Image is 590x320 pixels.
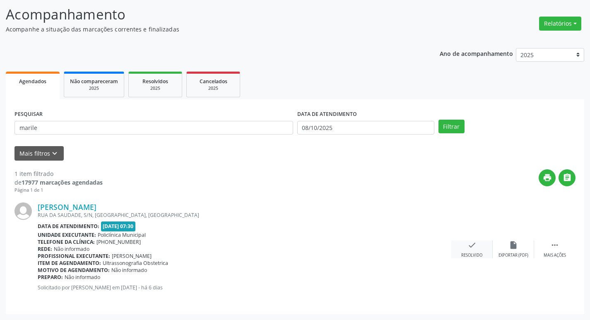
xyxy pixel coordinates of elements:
i: insert_drive_file [509,241,518,250]
p: Acompanhe a situação das marcações correntes e finalizadas [6,25,411,34]
img: img [14,202,32,220]
span: Agendados [19,78,46,85]
span: Ultrassonografia Obstetrica [103,260,168,267]
div: Resolvido [461,253,482,258]
span: [PERSON_NAME] [112,253,152,260]
p: Solicitado por [PERSON_NAME] em [DATE] - há 6 dias [38,284,451,291]
div: Página 1 de 1 [14,187,103,194]
label: DATA DE ATENDIMENTO [297,108,357,121]
i: print [543,173,552,182]
span: Não informado [111,267,147,274]
button: Relatórios [539,17,581,31]
b: Telefone da clínica: [38,238,95,245]
div: de [14,178,103,187]
input: Selecione um intervalo [297,121,434,135]
b: Preparo: [38,274,63,281]
span: Cancelados [200,78,227,85]
div: 2025 [193,85,234,91]
span: Resolvidos [142,78,168,85]
div: RUA DA SAUDADE, S/N, [GEOGRAPHIC_DATA], [GEOGRAPHIC_DATA] [38,212,451,219]
span: [DATE] 07:30 [101,221,136,231]
button: Mais filtroskeyboard_arrow_down [14,146,64,161]
span: Não informado [54,245,89,253]
p: Acompanhamento [6,4,411,25]
span: Não compareceram [70,78,118,85]
button:  [559,169,576,186]
button: Filtrar [438,120,465,134]
span: Policlínica Municipal [98,231,146,238]
div: 2025 [135,85,176,91]
a: [PERSON_NAME] [38,202,96,212]
b: Profissional executante: [38,253,110,260]
b: Unidade executante: [38,231,96,238]
span: Não informado [65,274,100,281]
b: Rede: [38,245,52,253]
i: check [467,241,477,250]
div: 1 item filtrado [14,169,103,178]
p: Ano de acompanhamento [440,48,513,58]
span: [PHONE_NUMBER] [96,238,141,245]
b: Item de agendamento: [38,260,101,267]
i: keyboard_arrow_down [50,149,59,158]
div: Exportar (PDF) [498,253,528,258]
i:  [563,173,572,182]
div: 2025 [70,85,118,91]
div: Mais ações [544,253,566,258]
b: Data de atendimento: [38,223,99,230]
input: Nome, CNS [14,121,293,135]
b: Motivo de agendamento: [38,267,110,274]
i:  [550,241,559,250]
strong: 17977 marcações agendadas [22,178,103,186]
button: print [539,169,556,186]
label: PESQUISAR [14,108,43,121]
